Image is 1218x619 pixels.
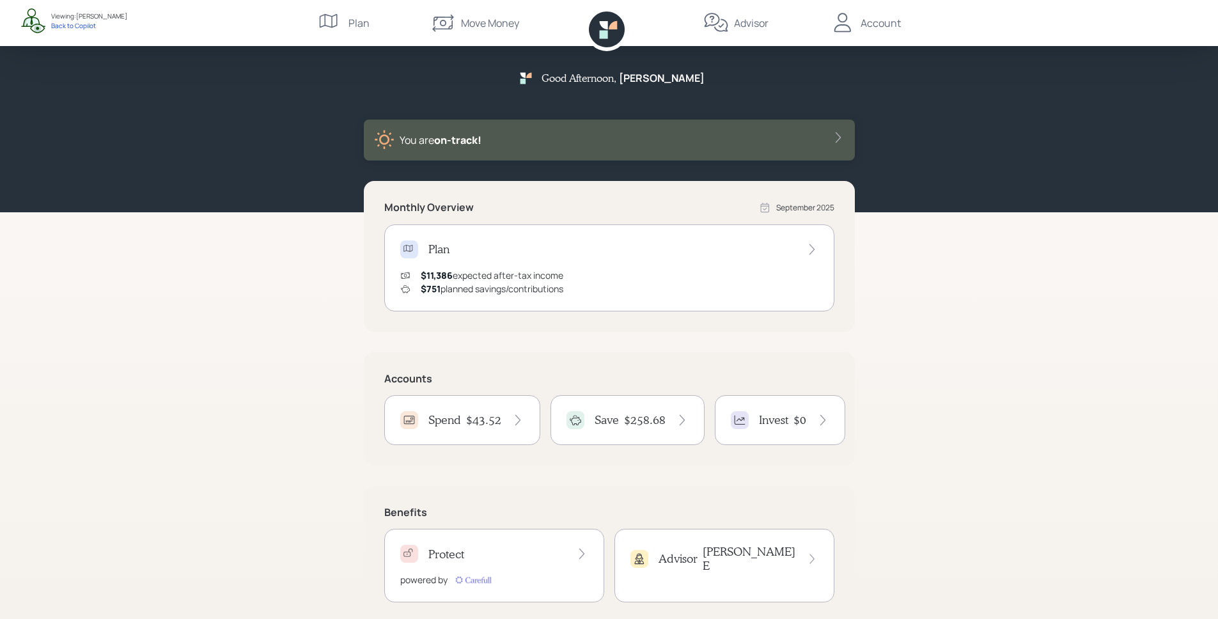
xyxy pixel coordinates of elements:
[595,413,619,427] h4: Save
[428,413,461,427] h4: Spend
[421,283,441,295] span: $751
[759,413,788,427] h4: Invest
[703,545,797,572] h4: [PERSON_NAME] E
[421,282,563,295] div: planned savings/contributions
[428,242,449,256] h4: Plan
[861,15,901,31] div: Account
[374,130,394,150] img: sunny-XHVQM73Q.digested.png
[400,573,448,586] div: powered by
[453,574,494,586] img: carefull-M2HCGCDH.digested.png
[400,132,481,148] div: You are
[384,506,834,519] h5: Benefits
[542,72,616,84] h5: Good Afternoon ,
[624,413,666,427] h4: $258.68
[793,413,806,427] h4: $0
[461,15,519,31] div: Move Money
[384,201,474,214] h5: Monthly Overview
[734,15,769,31] div: Advisor
[434,133,481,147] span: on‑track!
[421,269,453,281] span: $11,386
[384,373,834,385] h5: Accounts
[51,21,127,30] div: Back to Copilot
[348,15,370,31] div: Plan
[659,552,698,566] h4: Advisor
[619,72,705,84] h5: [PERSON_NAME]
[776,202,834,214] div: September 2025
[421,269,563,282] div: expected after-tax income
[428,547,464,561] h4: Protect
[466,413,501,427] h4: $43.52
[51,12,127,21] div: Viewing: [PERSON_NAME]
